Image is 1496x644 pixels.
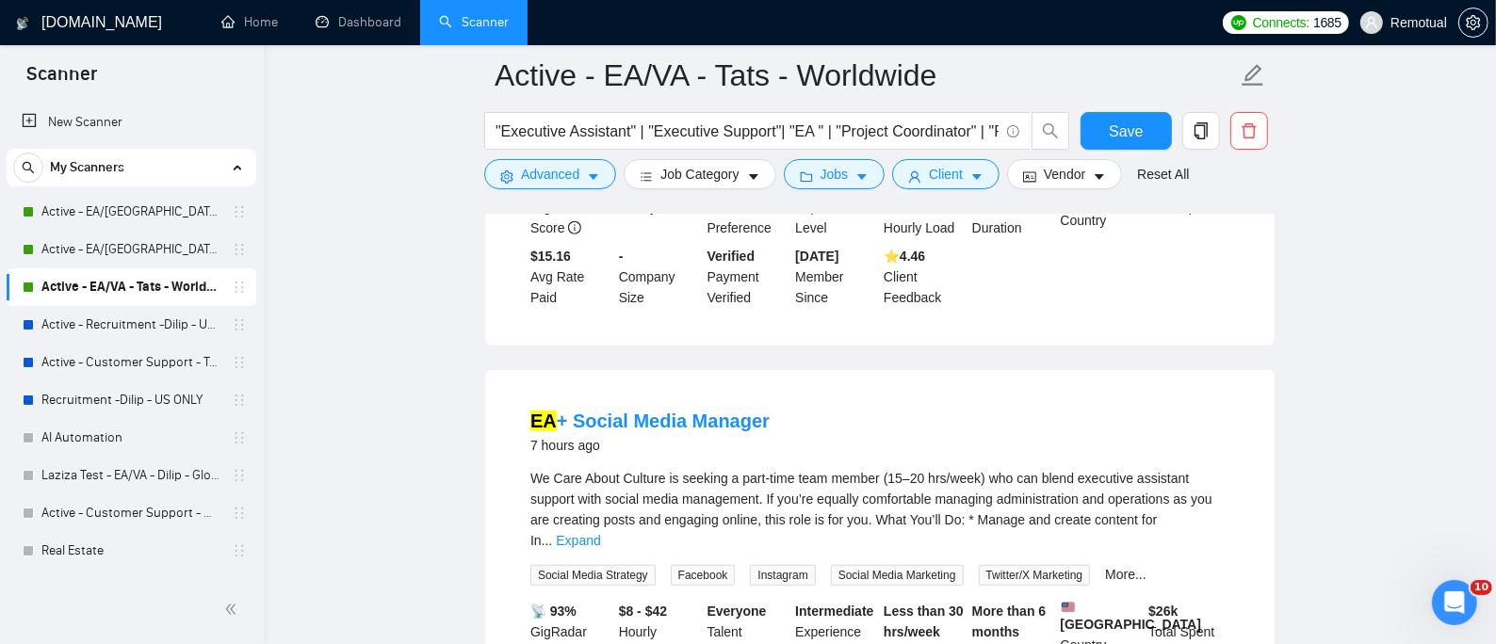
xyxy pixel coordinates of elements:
[1458,15,1488,30] a: setting
[1062,601,1075,614] img: 🇺🇸
[316,14,401,30] a: dashboardDashboard
[750,565,815,586] span: Instagram
[221,14,278,30] a: homeHome
[619,604,667,619] b: $8 - $42
[1458,8,1488,38] button: setting
[232,355,247,370] span: holder
[232,506,247,521] span: holder
[527,246,615,308] div: Avg Rate Paid
[232,430,247,445] span: holder
[1432,580,1477,625] iframe: Intercom live chat
[530,411,770,431] a: EA+ Social Media Manager
[232,204,247,219] span: holder
[11,60,112,100] span: Scanner
[41,381,220,419] a: Recruitment -Dilip - US ONLY
[41,268,220,306] a: Active - EA/VA - Tats - Worldwide
[1061,601,1202,632] b: [GEOGRAPHIC_DATA]
[224,600,243,619] span: double-left
[530,411,557,431] mark: EA
[439,14,509,30] a: searchScanner
[1241,63,1265,88] span: edit
[587,169,600,184] span: caret-down
[496,120,999,143] input: Search Freelance Jobs...
[568,221,581,234] span: info-circle
[784,159,886,189] button: folderJobscaret-down
[41,494,220,532] a: Active - Customer Support - Mark - Global
[880,246,968,308] div: Client Feedback
[495,52,1237,99] input: Scanner name...
[1230,112,1268,150] button: delete
[232,393,247,408] span: holder
[232,317,247,332] span: holder
[500,169,513,184] span: setting
[1313,12,1342,33] span: 1685
[542,533,553,548] span: ...
[41,570,220,607] a: Run - No filter Test
[795,604,873,619] b: Intermediate
[521,164,579,185] span: Advanced
[50,149,124,186] span: My Scanners
[972,604,1047,639] b: More than 6 months
[1471,580,1492,595] span: 10
[1109,120,1143,143] span: Save
[530,565,656,586] span: Social Media Strategy
[671,565,736,586] span: Facebook
[41,193,220,231] a: Active - EA/[GEOGRAPHIC_DATA] - Dilip - U.S
[1365,16,1378,29] span: user
[41,532,220,570] a: Real Estate
[707,249,756,264] b: Verified
[1007,125,1019,137] span: info-circle
[530,604,577,619] b: 📡 93%
[704,246,792,308] div: Payment Verified
[556,533,600,548] a: Expand
[884,249,925,264] b: ⭐️ 4.46
[484,159,616,189] button: settingAdvancedcaret-down
[1231,122,1267,139] span: delete
[530,468,1229,551] div: We Care About Culture is seeking a part-time team member (15–20 hrs/week) who can blend executive...
[1137,164,1189,185] a: Reset All
[530,249,571,264] b: $15.16
[791,246,880,308] div: Member Since
[908,169,921,184] span: user
[1182,112,1220,150] button: copy
[13,153,43,183] button: search
[747,169,760,184] span: caret-down
[22,104,241,141] a: New Scanner
[1007,159,1122,189] button: idcardVendorcaret-down
[7,104,256,141] li: New Scanner
[929,164,963,185] span: Client
[1231,15,1246,30] img: upwork-logo.png
[1081,112,1172,150] button: Save
[1105,567,1146,582] a: More...
[624,159,775,189] button: barsJob Categorycaret-down
[41,231,220,268] a: Active - EA/[GEOGRAPHIC_DATA] - Dilip - Global
[530,471,1212,548] span: We Care About Culture is seeking a part-time team member (15–20 hrs/week) who can blend executive...
[1148,604,1178,619] b: $ 26k
[530,434,770,457] div: 7 hours ago
[707,604,767,619] b: Everyone
[232,280,247,295] span: holder
[232,543,247,558] span: holder
[979,565,1091,586] span: Twitter/X Marketing
[831,565,964,586] span: Social Media Marketing
[232,468,247,483] span: holder
[1253,12,1309,33] span: Connects:
[615,246,704,308] div: Company Size
[1183,122,1219,139] span: copy
[41,344,220,381] a: Active - Customer Support - Tats - U.S
[1023,169,1036,184] span: idcard
[619,249,624,264] b: -
[232,242,247,257] span: holder
[1044,164,1085,185] span: Vendor
[41,306,220,344] a: Active - Recruitment -Dilip - US General
[892,159,1000,189] button: userClientcaret-down
[884,604,964,639] b: Less than 30 hrs/week
[1033,122,1068,139] span: search
[821,164,849,185] span: Jobs
[1032,112,1069,150] button: search
[41,419,220,457] a: AI Automation
[970,169,984,184] span: caret-down
[800,169,813,184] span: folder
[41,457,220,494] a: Laziza Test - EA/VA - Dilip - Global
[16,8,29,39] img: logo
